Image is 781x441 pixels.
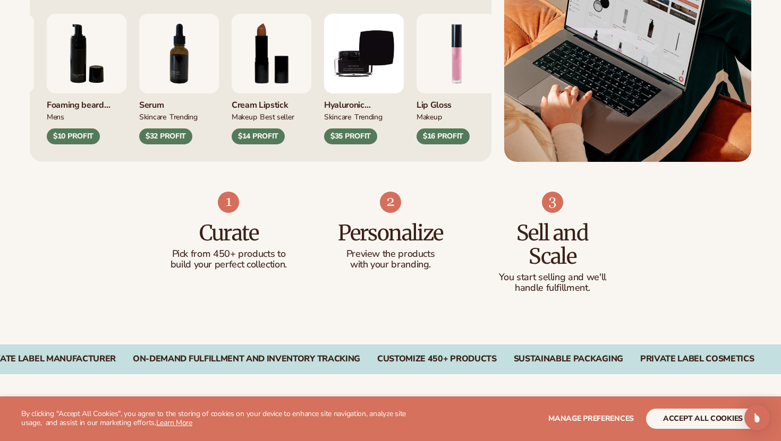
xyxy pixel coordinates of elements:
div: 7 / 9 [139,14,219,144]
div: $16 PROFIT [417,128,470,144]
button: accept all cookies [646,409,760,429]
p: You start selling and we'll [493,272,612,283]
div: $10 PROFIT [47,128,100,144]
div: mens [47,111,64,122]
div: PRIVATE LABEL COSMETICS [640,354,754,364]
div: 6 / 9 [47,14,126,144]
span: Manage preferences [548,413,634,423]
div: SKINCARE [324,111,351,122]
img: Shopify Image 9 [542,192,563,213]
div: SKINCARE [139,111,166,122]
img: Pink lip gloss. [417,14,496,93]
img: Foaming beard wash. [47,14,126,93]
div: Open Intercom Messenger [744,405,770,430]
p: Preview the products [331,249,451,260]
img: Hyaluronic Moisturizer [324,14,404,93]
div: MAKEUP [232,111,257,122]
div: MAKEUP [417,111,442,122]
button: Manage preferences [548,409,634,429]
div: Hyaluronic moisturizer [324,93,404,111]
div: SUSTAINABLE PACKAGING [514,354,623,364]
h3: Sell and Scale [493,221,612,268]
img: Collagen and retinol serum. [139,14,219,93]
div: TRENDING [169,111,198,122]
p: with your branding. [331,260,451,270]
div: CUSTOMIZE 450+ PRODUCTS [377,354,497,364]
div: 8 / 9 [232,14,311,144]
p: By clicking "Accept All Cookies", you agree to the storing of cookies on your device to enhance s... [21,410,415,428]
img: Shopify Image 8 [380,192,401,213]
div: $35 PROFIT [324,128,377,144]
div: Lip Gloss [417,93,496,111]
div: 1 / 9 [417,14,496,144]
div: TRENDING [354,111,383,122]
div: Cream Lipstick [232,93,311,111]
p: handle fulfillment. [493,283,612,293]
a: Learn More [156,418,192,428]
p: Pick from 450+ products to build your perfect collection. [169,249,288,270]
h3: Curate [169,221,288,245]
div: 9 / 9 [324,14,404,144]
img: Shopify Image 7 [218,192,239,213]
div: $32 PROFIT [139,128,192,144]
div: $14 PROFIT [232,128,285,144]
h3: Personalize [331,221,451,245]
div: Serum [139,93,219,111]
div: Foaming beard wash [47,93,126,111]
div: BEST SELLER [260,111,294,122]
img: Luxury cream lipstick. [232,14,311,93]
div: On-Demand Fulfillment and Inventory Tracking [133,354,360,364]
